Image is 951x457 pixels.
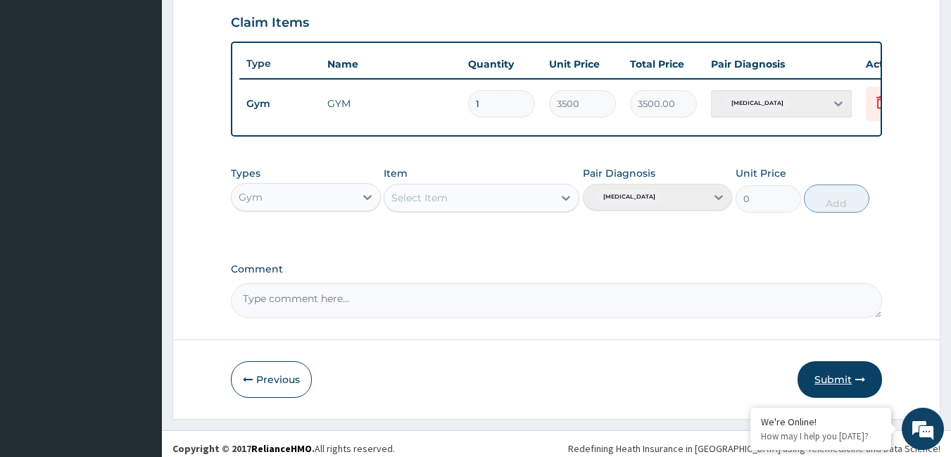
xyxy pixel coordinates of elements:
div: Minimize live chat window [231,7,265,41]
strong: Copyright © 2017 . [172,442,315,455]
th: Pair Diagnosis [704,50,859,78]
th: Quantity [461,50,542,78]
td: GYM [320,89,461,118]
a: RelianceHMO [251,442,312,455]
button: Previous [231,361,312,398]
img: d_794563401_company_1708531726252_794563401 [26,70,57,106]
th: Name [320,50,461,78]
span: We're online! [82,138,194,280]
p: How may I help you today? [761,430,881,442]
div: Gym [239,190,263,204]
button: Submit [798,361,882,398]
th: Unit Price [542,50,623,78]
div: Redefining Heath Insurance in [GEOGRAPHIC_DATA] using Telemedicine and Data Science! [568,442,940,456]
div: We're Online! [761,415,881,428]
button: Add [804,184,869,213]
th: Actions [859,50,929,78]
th: Total Price [623,50,704,78]
label: Unit Price [736,166,786,180]
div: Chat with us now [73,79,237,97]
textarea: Type your message and hit 'Enter' [7,306,268,356]
td: Gym [239,91,320,117]
label: Types [231,168,260,180]
label: Comment [231,263,883,275]
div: Select Item [391,191,448,205]
label: Item [384,166,408,180]
label: Pair Diagnosis [583,166,655,180]
h3: Claim Items [231,15,309,31]
th: Type [239,51,320,77]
